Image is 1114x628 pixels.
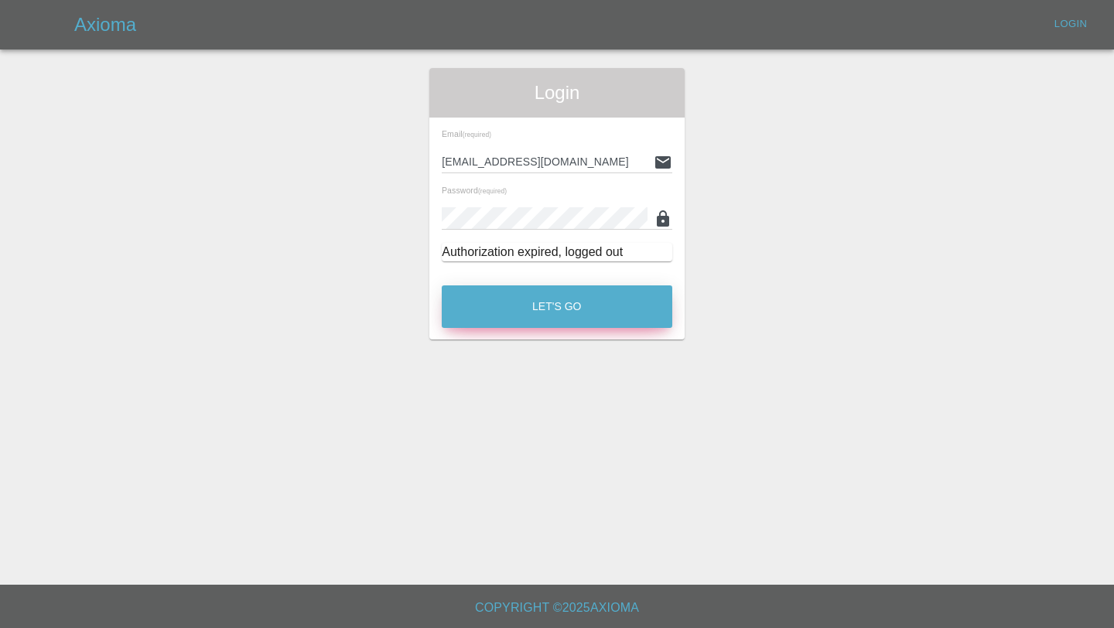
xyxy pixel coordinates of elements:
[442,80,672,105] span: Login
[12,597,1102,619] h6: Copyright © 2025 Axioma
[442,285,672,328] button: Let's Go
[442,243,672,261] div: Authorization expired, logged out
[442,129,491,138] span: Email
[478,188,507,195] small: (required)
[442,186,507,195] span: Password
[463,131,491,138] small: (required)
[74,12,136,37] h5: Axioma
[1046,12,1095,36] a: Login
